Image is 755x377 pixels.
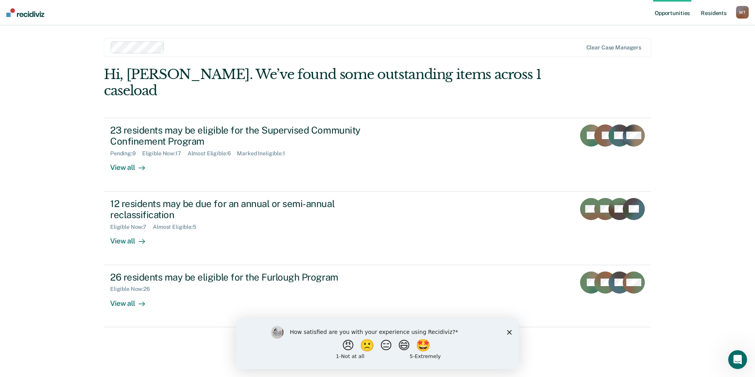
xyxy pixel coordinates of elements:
[110,230,154,246] div: View all
[736,6,749,19] div: M T
[110,271,387,283] div: 26 residents may be eligible for the Furlough Program
[110,224,153,230] div: Eligible Now : 7
[110,157,154,172] div: View all
[586,44,641,51] div: Clear case managers
[153,224,203,230] div: Almost Eligible : 5
[6,8,44,17] img: Recidiviz
[142,150,188,157] div: Eligible Now : 17
[728,350,747,369] iframe: Intercom live chat
[110,150,142,157] div: Pending : 9
[104,192,651,265] a: 12 residents may be due for an annual or semi-annual reclassificationEligible Now:7Almost Eligibl...
[104,265,651,327] a: 26 residents may be eligible for the Furlough ProgramEligible Now:26View all
[110,292,154,308] div: View all
[110,198,387,221] div: 12 residents may be due for an annual or semi-annual reclassification
[110,286,156,292] div: Eligible Now : 26
[236,318,519,369] iframe: Survey by Kim from Recidiviz
[188,150,237,157] div: Almost Eligible : 6
[110,124,387,147] div: 23 residents may be eligible for the Supervised Community Confinement Program
[237,150,291,157] div: Marked Ineligible : 1
[736,6,749,19] button: MT
[104,118,651,192] a: 23 residents may be eligible for the Supervised Community Confinement ProgramPending:9Eligible No...
[104,66,542,99] div: Hi, [PERSON_NAME]. We’ve found some outstanding items across 1 caseload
